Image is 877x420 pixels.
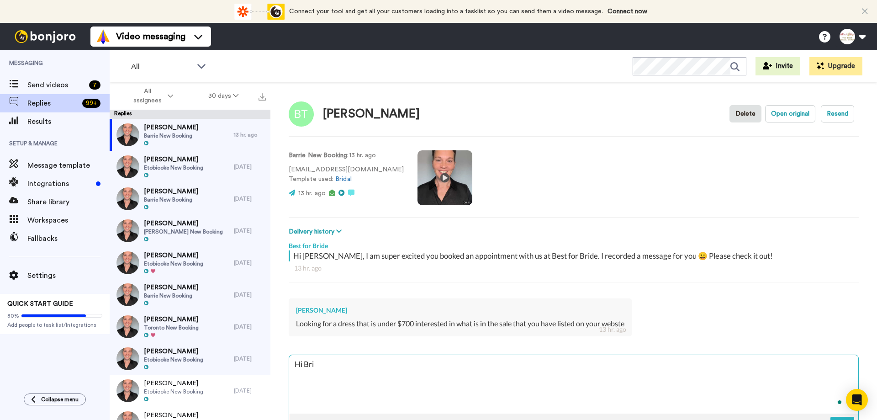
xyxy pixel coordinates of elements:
[289,237,859,250] div: Best for Bride
[289,151,404,160] p: : 13 hr. ago
[256,89,269,103] button: Export all results that match these filters now.
[27,80,85,90] span: Send videos
[116,155,139,178] img: f0342ca1-56f4-4ed4-8e72-95b5d7d7f1eb-thumb.jpg
[7,312,19,319] span: 80%
[116,315,139,338] img: f4e70438-8d6e-4a84-b211-887d6acfb843-thumb.jpg
[289,8,603,15] span: Connect your tool and get all your customers loading into a tasklist so you can send them a video...
[144,315,199,324] span: [PERSON_NAME]
[234,227,266,234] div: [DATE]
[846,389,868,411] div: Open Intercom Messenger
[234,355,266,362] div: [DATE]
[144,187,198,196] span: [PERSON_NAME]
[144,123,198,132] span: [PERSON_NAME]
[144,251,203,260] span: [PERSON_NAME]
[234,259,266,266] div: [DATE]
[144,347,203,356] span: [PERSON_NAME]
[27,233,110,244] span: Fallbacks
[234,195,266,202] div: [DATE]
[144,292,198,299] span: Barrie New Booking
[110,183,270,215] a: [PERSON_NAME]Barrie New Booking[DATE]
[729,105,761,122] button: Delete
[27,160,110,171] span: Message template
[110,375,270,407] a: [PERSON_NAME]Etobicoke New Booking[DATE]
[27,116,110,127] span: Results
[755,57,800,75] button: Invite
[259,93,266,101] img: export.svg
[144,379,203,388] span: [PERSON_NAME]
[111,83,191,109] button: All assignees
[27,98,79,109] span: Replies
[116,283,139,306] img: e9b3ce96-1693-496e-828f-109a94c20d5c-thumb.jpg
[298,190,326,197] span: 13 hr. ago
[144,155,203,164] span: [PERSON_NAME]
[293,250,856,261] div: Hi [PERSON_NAME], I am super excited you booked an appointment with us at Best for Bride. I recor...
[89,80,100,90] div: 7
[131,61,192,72] span: All
[7,301,73,307] span: QUICK START GUIDE
[294,264,853,273] div: 13 hr. ago
[234,387,266,394] div: [DATE]
[289,101,314,127] img: Image of Brittaney Thomas
[110,247,270,279] a: [PERSON_NAME]Etobicoke New Booking[DATE]
[27,215,110,226] span: Workspaces
[144,324,199,331] span: Toronto New Booking
[110,119,270,151] a: [PERSON_NAME]Barrie New Booking13 hr. ago
[191,88,256,104] button: 30 days
[289,152,347,159] strong: Barrie New Booking
[144,283,198,292] span: [PERSON_NAME]
[110,151,270,183] a: [PERSON_NAME]Etobicoke New Booking[DATE]
[608,8,647,15] a: Connect now
[116,347,139,370] img: 9a7865db-0038-47f0-a783-8f8a193ffddc-thumb.jpg
[144,164,203,171] span: Etobicoke New Booking
[11,30,79,43] img: bj-logo-header-white.svg
[116,123,139,146] img: e62251e7-62c8-42a8-85fa-95cf8c58adb0-thumb.jpg
[116,30,185,43] span: Video messaging
[144,388,203,395] span: Etobicoke New Booking
[144,260,203,267] span: Etobicoke New Booking
[289,355,858,414] textarea: To enrich screen reader interactions, please activate Accessibility in Grammarly extension settings
[27,270,110,281] span: Settings
[323,107,420,121] div: [PERSON_NAME]
[144,228,223,235] span: [PERSON_NAME] New Booking
[234,323,266,330] div: [DATE]
[82,99,100,108] div: 99 +
[116,219,139,242] img: 7e62bfcd-fc44-4e71-bb7a-81b1f8c116d2-thumb.jpg
[234,131,266,138] div: 13 hr. ago
[599,325,626,334] div: 13 hr. ago
[289,227,344,237] button: Delivery history
[27,197,110,207] span: Share library
[24,393,86,405] button: Collapse menu
[144,132,198,139] span: Barrie New Booking
[809,57,862,75] button: Upgrade
[234,291,266,298] div: [DATE]
[144,411,198,420] span: [PERSON_NAME]
[144,356,203,363] span: Etobicoke New Booking
[335,176,351,182] a: Bridal
[144,196,198,203] span: Barrie New Booking
[110,311,270,343] a: [PERSON_NAME]Toronto New Booking[DATE]
[7,321,102,329] span: Add people to task list/Integrations
[821,105,854,122] button: Resend
[110,343,270,375] a: [PERSON_NAME]Etobicoke New Booking[DATE]
[27,178,92,189] span: Integrations
[41,396,79,403] span: Collapse menu
[110,215,270,247] a: [PERSON_NAME][PERSON_NAME] New Booking[DATE]
[110,110,270,119] div: Replies
[296,306,624,315] div: [PERSON_NAME]
[96,29,111,44] img: vm-color.svg
[144,219,223,228] span: [PERSON_NAME]
[116,251,139,274] img: 3a8b897e-b291-4b11-8b74-09940450cbe0-thumb.jpg
[234,163,266,170] div: [DATE]
[296,319,624,329] div: Looking for a dress that is under $700 interested in what is in the sale that you have listed on ...
[234,4,285,20] div: animation
[289,165,404,184] p: [EMAIL_ADDRESS][DOMAIN_NAME] Template used:
[116,379,139,402] img: a96f2af8-820f-433c-a15a-14c68e76cbf3-thumb.jpg
[129,87,166,105] span: All assignees
[765,105,815,122] button: Open original
[110,279,270,311] a: [PERSON_NAME]Barrie New Booking[DATE]
[116,187,139,210] img: d2ecfa94-ffa3-40ae-b0c5-7a16e2c90237-thumb.jpg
